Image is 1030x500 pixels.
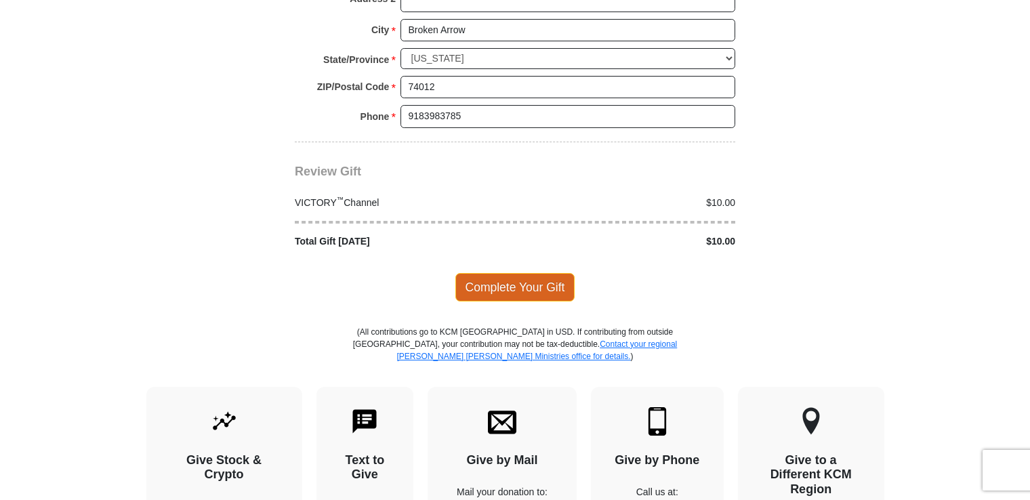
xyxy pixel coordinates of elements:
[360,107,390,126] strong: Phone
[762,453,861,497] h4: Give to a Different KCM Region
[643,407,672,436] img: mobile.svg
[210,407,239,436] img: give-by-stock.svg
[317,77,390,96] strong: ZIP/Postal Code
[515,196,743,210] div: $10.00
[451,453,553,468] h4: Give by Mail
[615,453,700,468] h4: Give by Phone
[350,407,379,436] img: text-to-give.svg
[802,407,821,436] img: other-region
[340,453,390,482] h4: Text to Give
[170,453,279,482] h4: Give Stock & Crypto
[451,485,553,499] p: Mail your donation to:
[488,407,516,436] img: envelope.svg
[352,326,678,387] p: (All contributions go to KCM [GEOGRAPHIC_DATA] in USD. If contributing from outside [GEOGRAPHIC_D...
[455,273,575,301] span: Complete Your Gift
[515,234,743,249] div: $10.00
[337,195,344,203] sup: ™
[295,165,361,178] span: Review Gift
[371,20,389,39] strong: City
[615,485,700,499] p: Call us at:
[323,50,389,69] strong: State/Province
[288,196,516,210] div: VICTORY Channel
[396,339,677,361] a: Contact your regional [PERSON_NAME] [PERSON_NAME] Ministries office for details.
[288,234,516,249] div: Total Gift [DATE]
